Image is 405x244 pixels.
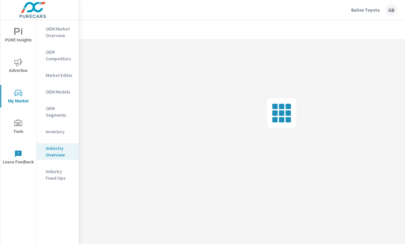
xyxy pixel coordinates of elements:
p: OEM Models [46,89,73,95]
span: Leave Feedback [2,150,34,166]
div: OEM Competitors [37,47,79,64]
p: Balise Toyota [351,7,380,13]
span: Advertise [2,58,34,75]
div: Industry Overview [37,143,79,160]
div: Market Editor [37,70,79,80]
p: Market Editor [46,72,73,79]
div: OEM Segments [37,103,79,120]
div: GB [385,4,397,16]
div: OEM Models [37,87,79,97]
p: Industry Overview [46,145,73,158]
div: Inventory [37,127,79,137]
p: Inventory [46,128,73,135]
div: OEM Market Overview [37,24,79,40]
span: Tools [2,119,34,136]
p: OEM Competitors [46,49,73,62]
span: PURE Insights [2,28,34,44]
span: My Market [2,89,34,105]
p: Industry Fixed Ops [46,168,73,181]
p: OEM Market Overview [46,26,73,39]
div: nav menu [0,20,36,172]
p: OEM Segments [46,105,73,118]
div: Industry Fixed Ops [37,166,79,183]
